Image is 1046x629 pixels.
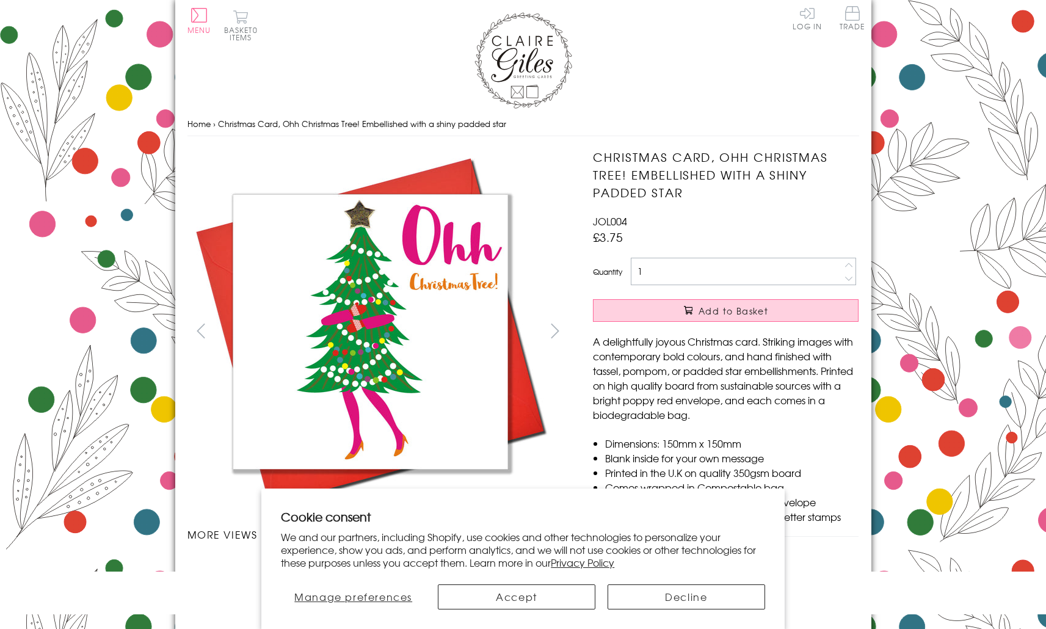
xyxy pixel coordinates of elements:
h1: Christmas Card, Ohh Christmas Tree! Embellished with a shiny padded star [593,148,859,201]
label: Quantity [593,266,622,277]
li: Blank inside for your own message [605,451,859,465]
button: Manage preferences [281,584,426,609]
img: Christmas Card, Ohh Christmas Tree! Embellished with a shiny padded star [187,148,553,515]
span: Christmas Card, Ohh Christmas Tree! Embellished with a shiny padded star [218,118,506,129]
h2: Cookie consent [281,508,765,525]
a: Trade [840,6,865,32]
span: £3.75 [593,228,623,245]
a: Home [187,118,211,129]
ul: Carousel Pagination [187,554,569,608]
p: We and our partners, including Shopify, use cookies and other technologies to personalize your ex... [281,531,765,569]
button: prev [187,317,215,344]
button: Basket0 items [224,10,258,41]
li: Printed in the U.K on quality 350gsm board [605,465,859,480]
li: Dimensions: 150mm x 150mm [605,436,859,451]
span: › [213,118,216,129]
span: 0 items [230,24,258,43]
span: Menu [187,24,211,35]
a: Log In [793,6,822,30]
a: Privacy Policy [551,555,614,570]
img: Christmas Card, Ohh Christmas Tree! Embellished with a shiny padded star [234,569,235,569]
li: Comes wrapped in Compostable bag [605,480,859,495]
img: Claire Giles Greetings Cards [474,12,572,109]
span: Manage preferences [294,589,412,604]
span: JOL004 [593,214,627,228]
nav: breadcrumbs [187,112,859,137]
button: Add to Basket [593,299,859,322]
li: Carousel Page 1 (Current Slide) [187,554,283,581]
button: Decline [608,584,765,609]
p: A delightfully joyous Christmas card. Striking images with contemporary bold colours, and hand fi... [593,334,859,422]
h3: More views [187,527,569,542]
button: Menu [187,8,211,34]
span: Trade [840,6,865,30]
img: Christmas Card, Ohh Christmas Tree! Embellished with a shiny padded star [568,148,935,515]
button: Accept [438,584,595,609]
button: next [541,317,568,344]
span: Add to Basket [699,305,768,317]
